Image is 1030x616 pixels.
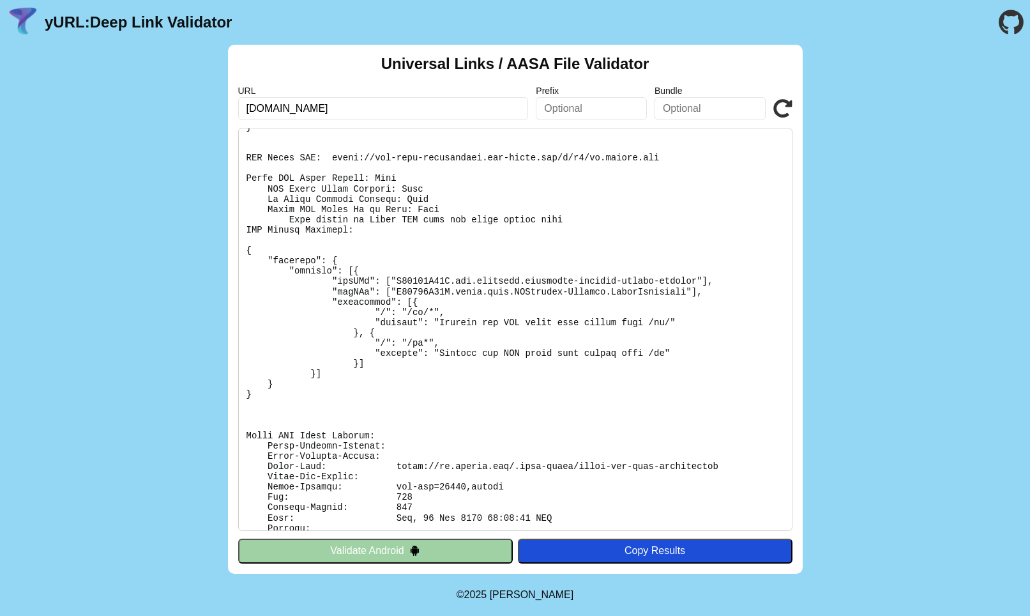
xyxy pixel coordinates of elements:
[238,97,529,120] input: Required
[457,574,573,616] footer: ©
[655,86,766,96] label: Bundle
[524,545,786,557] div: Copy Results
[409,545,420,556] img: droidIcon.svg
[536,86,647,96] label: Prefix
[464,589,487,600] span: 2025
[6,6,40,39] img: yURL Logo
[536,97,647,120] input: Optional
[238,539,513,563] button: Validate Android
[381,55,649,73] h2: Universal Links / AASA File Validator
[45,13,232,31] a: yURL:Deep Link Validator
[238,86,529,96] label: URL
[238,128,792,531] pre: Lorem ipsu do: sitam://co.adipis.eli/.sedd-eiusm/tempo-inc-utla-etdoloremag Al Enimadmi: Veni Qui...
[518,539,792,563] button: Copy Results
[490,589,574,600] a: Michael Ibragimchayev's Personal Site
[655,97,766,120] input: Optional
